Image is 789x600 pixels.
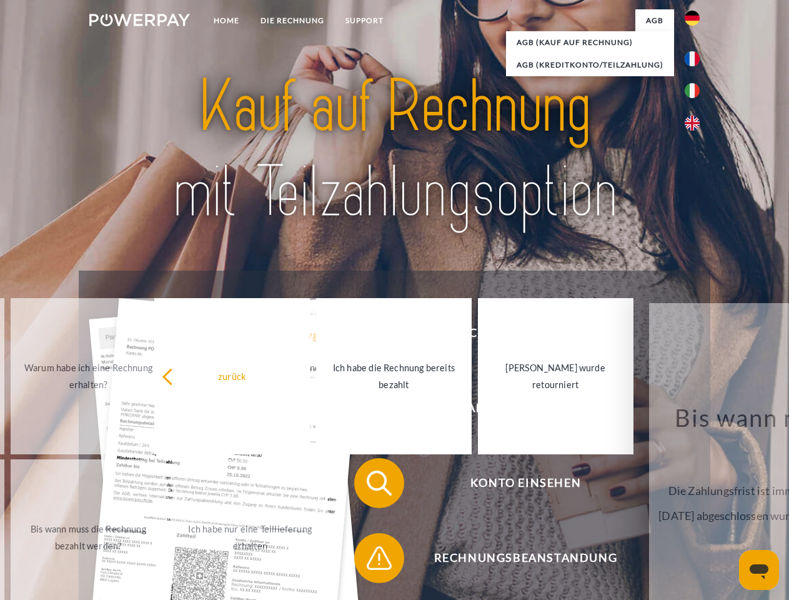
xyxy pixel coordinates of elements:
[180,521,320,554] div: Ich habe nur eine Teillieferung erhalten
[685,116,700,131] img: en
[250,9,335,32] a: DIE RECHNUNG
[485,359,626,393] div: [PERSON_NAME] wurde retourniert
[354,533,679,583] button: Rechnungsbeanstandung
[635,9,674,32] a: agb
[203,9,250,32] a: Home
[372,458,678,508] span: Konto einsehen
[18,359,159,393] div: Warum habe ich eine Rechnung erhalten?
[335,9,394,32] a: SUPPORT
[119,60,670,239] img: title-powerpay_de.svg
[506,31,674,54] a: AGB (Kauf auf Rechnung)
[372,533,678,583] span: Rechnungsbeanstandung
[324,359,464,393] div: Ich habe die Rechnung bereits bezahlt
[685,51,700,66] img: fr
[685,11,700,26] img: de
[364,542,395,574] img: qb_warning.svg
[89,14,190,26] img: logo-powerpay-white.svg
[685,83,700,98] img: it
[506,54,674,76] a: AGB (Kreditkonto/Teilzahlung)
[18,521,159,554] div: Bis wann muss die Rechnung bezahlt werden?
[354,458,679,508] button: Konto einsehen
[364,467,395,499] img: qb_search.svg
[739,550,779,590] iframe: Schaltfläche zum Öffnen des Messaging-Fensters
[162,367,302,384] div: zurück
